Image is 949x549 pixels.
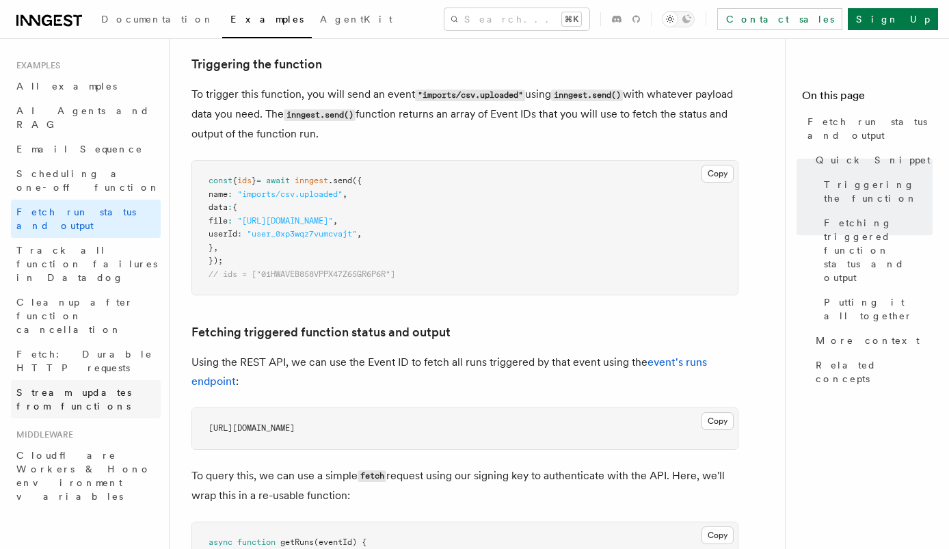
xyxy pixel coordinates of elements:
span: : [228,189,232,199]
a: Triggering the function [191,55,322,74]
span: = [256,176,261,185]
span: getRuns [280,537,314,547]
span: userId [209,229,237,239]
span: "[URL][DOMAIN_NAME]" [237,216,333,226]
span: data [209,202,228,212]
span: [URL][DOMAIN_NAME] [209,423,295,433]
a: Sign Up [848,8,938,30]
a: Examples [222,4,312,38]
span: Examples [230,14,304,25]
span: Putting it all together [824,295,933,323]
a: Scheduling a one-off function [11,161,161,200]
span: , [343,189,347,199]
span: ({ [352,176,362,185]
span: , [213,243,218,252]
p: To query this, we can use a simple request using our signing key to authenticate with the API. He... [191,466,738,505]
a: Putting it all together [818,290,933,328]
button: Search...⌘K [444,8,589,30]
span: : [228,202,232,212]
a: Fetch run status and output [11,200,161,238]
span: async [209,537,232,547]
span: Scheduling a one-off function [16,168,160,193]
span: All examples [16,81,117,92]
span: Stream updates from functions [16,387,131,412]
span: : [237,229,242,239]
span: { [232,176,237,185]
a: Cleanup after function cancellation [11,290,161,342]
span: , [333,216,338,226]
span: // ids = ["01HWAVEB858VPPX47Z65GR6P6R"] [209,269,395,279]
code: "imports/csv.uploaded" [415,90,525,101]
a: All examples [11,74,161,98]
button: Toggle dark mode [662,11,695,27]
span: Examples [11,60,60,71]
a: Triggering the function [818,172,933,211]
a: Stream updates from functions [11,380,161,418]
span: Documentation [101,14,214,25]
span: name [209,189,228,199]
button: Copy [701,526,734,544]
span: , [357,229,362,239]
a: Quick Snippet [810,148,933,172]
span: Cloudflare Workers & Hono environment variables [16,450,151,502]
a: Documentation [93,4,222,37]
a: Fetch: Durable HTTP requests [11,342,161,380]
span: Cleanup after function cancellation [16,297,133,335]
code: fetch [358,470,386,482]
a: Track all function failures in Datadog [11,238,161,290]
span: AgentKit [320,14,392,25]
span: : [228,216,232,226]
span: Email Sequence [16,144,143,155]
span: Fetch run status and output [807,115,933,142]
span: const [209,176,232,185]
button: Copy [701,412,734,430]
span: Fetch run status and output [16,206,136,231]
button: Copy [701,165,734,183]
p: Using the REST API, we can use the Event ID to fetch all runs triggered by that event using the : [191,353,738,391]
a: Contact sales [717,8,842,30]
h4: On this page [802,88,933,109]
span: (eventId) { [314,537,366,547]
span: } [252,176,256,185]
span: "user_0xp3wqz7vumcvajt" [247,229,357,239]
span: }); [209,256,223,265]
code: inngest.send() [284,109,356,121]
a: AI Agents and RAG [11,98,161,137]
span: .send [328,176,352,185]
span: Track all function failures in Datadog [16,245,157,283]
span: Middleware [11,429,73,440]
span: "imports/csv.uploaded" [237,189,343,199]
span: function [237,537,276,547]
p: To trigger this function, you will send an event using with whatever payload data you need. The f... [191,85,738,144]
span: Related concepts [816,358,933,386]
a: Related concepts [810,353,933,391]
a: Cloudflare Workers & Hono environment variables [11,443,161,509]
a: Email Sequence [11,137,161,161]
span: } [209,243,213,252]
span: { [232,202,237,212]
span: AI Agents and RAG [16,105,150,130]
kbd: ⌘K [562,12,581,26]
span: inngest [295,176,328,185]
span: More context [816,334,920,347]
span: Fetching triggered function status and output [824,216,933,284]
a: Fetching triggered function status and output [818,211,933,290]
span: file [209,216,228,226]
a: Fetching triggered function status and output [191,323,451,342]
span: await [266,176,290,185]
span: Triggering the function [824,178,933,205]
code: inngest.send() [551,90,623,101]
a: Fetch run status and output [802,109,933,148]
span: Quick Snippet [816,153,931,167]
span: ids [237,176,252,185]
a: AgentKit [312,4,401,37]
span: Fetch: Durable HTTP requests [16,349,152,373]
a: More context [810,328,933,353]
